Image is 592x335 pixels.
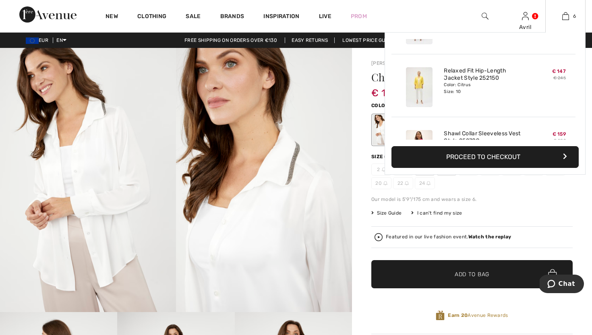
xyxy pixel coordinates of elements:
a: Live [319,12,331,21]
span: EN [56,37,66,43]
a: Shawl Collar Sleeveless Vest Style 252709 [444,130,523,145]
img: ring-m.svg [382,167,386,172]
img: ring-m.svg [383,181,387,185]
img: 1ère Avenue [19,6,77,23]
span: Avenue Rewards [448,312,508,319]
button: Add to Bag [371,260,573,288]
a: Brands [220,13,244,21]
a: Easy Returns [285,37,335,43]
div: Avril [505,23,545,31]
div: Featured in our live fashion event. [386,234,511,240]
span: € 159 [553,131,566,137]
h1: Chic Hip-length Shirt Style 244101 [371,72,539,83]
a: Lowest Price Guarantee [336,37,414,43]
div: Color: Citrus Size: 10 [444,82,523,95]
div: I can't find my size [411,209,462,217]
a: Sale [186,13,201,21]
s: € 245 [553,75,566,81]
span: EUR [26,37,52,43]
img: ring-m.svg [405,181,409,185]
img: Relaxed Fit Hip-Length Jacket Style 252150 [406,67,433,107]
span: € 147 [552,68,566,74]
a: 6 [546,11,585,21]
img: Watch the replay [375,233,383,241]
a: Relaxed Fit Hip-Length Jacket Style 252150 [444,67,523,82]
span: Size Guide [371,209,402,217]
span: 6 [573,12,576,20]
img: Avenue Rewards [436,310,445,321]
a: Sign In [522,12,529,20]
span: € 167 [371,79,396,99]
div: Size ([GEOGRAPHIC_DATA]/[GEOGRAPHIC_DATA]): [371,153,506,160]
a: New [106,13,118,21]
img: Euro [26,37,39,44]
span: Add to Bag [455,270,489,279]
div: Our model is 5'9"/175 cm and wears a size 6. [371,196,573,203]
span: Inspiration [263,13,299,21]
a: Prom [351,12,367,21]
img: ring-m.svg [426,181,431,185]
span: Color: [371,103,390,108]
img: My Bag [562,11,569,21]
span: 20 [371,177,391,189]
button: Proceed to Checkout [391,146,579,168]
a: Free shipping on orders over €130 [178,37,284,43]
span: 22 [393,177,413,189]
img: search the website [482,11,489,21]
img: My Info [522,11,529,21]
img: Shawl Collar Sleeveless Vest Style 252709 [406,130,433,170]
a: [PERSON_NAME] [371,60,412,66]
img: Bag.svg [548,269,557,279]
strong: Earn 20 [448,312,468,318]
iframe: Opens a widget where you can chat to one of our agents [540,275,584,295]
div: Vanilla 30 [373,115,393,145]
span: 2 [371,163,391,176]
a: Clothing [137,13,166,21]
span: 24 [415,177,435,189]
img: Chic Hip-Length Shirt Style 244101. 2 [176,48,352,312]
s: € 289 [553,138,566,143]
strong: Watch the replay [468,234,511,240]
